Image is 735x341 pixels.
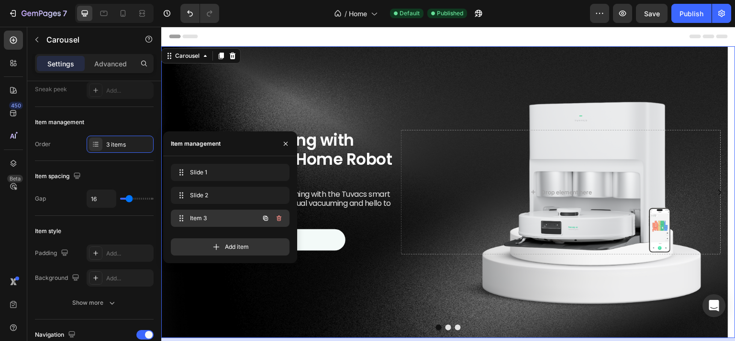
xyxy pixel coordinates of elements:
[106,249,151,258] div: Add...
[35,227,61,235] div: Item style
[671,4,712,23] button: Publish
[400,9,420,18] span: Default
[190,168,267,177] span: Slide 1
[35,140,51,149] div: Order
[551,158,567,173] button: Carousel Next Arrow
[35,294,154,311] button: Show more
[35,194,46,203] div: Gap
[294,298,300,304] button: Dot
[87,190,116,207] input: Auto
[72,298,117,308] div: Show more
[225,243,249,251] span: Add item
[636,4,668,23] button: Save
[644,10,660,18] span: Save
[46,34,128,45] p: Carousel
[47,59,74,69] p: Settings
[9,102,23,109] div: 450
[35,170,83,183] div: Item spacing
[7,175,23,182] div: Beta
[349,9,367,19] span: Home
[106,140,151,149] div: 3 items
[380,162,431,170] div: Drop element here
[63,8,67,19] p: 7
[180,4,219,23] div: Undo/Redo
[171,139,221,148] div: Item management
[35,85,67,94] div: Sneak peek
[4,4,71,23] button: 7
[679,9,703,19] div: Publish
[190,214,244,223] span: Item 3
[35,247,70,260] div: Padding
[275,298,280,304] button: Dot
[106,274,151,283] div: Add...
[35,272,81,285] div: Background
[437,9,463,18] span: Published
[190,191,267,200] span: Slide 2
[12,25,40,33] div: Carousel
[94,59,127,69] p: Advanced
[284,298,290,304] button: Dot
[35,118,84,127] div: Item management
[345,9,347,19] span: /
[702,294,725,317] div: Open Intercom Messenger
[161,27,735,341] iframe: Design area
